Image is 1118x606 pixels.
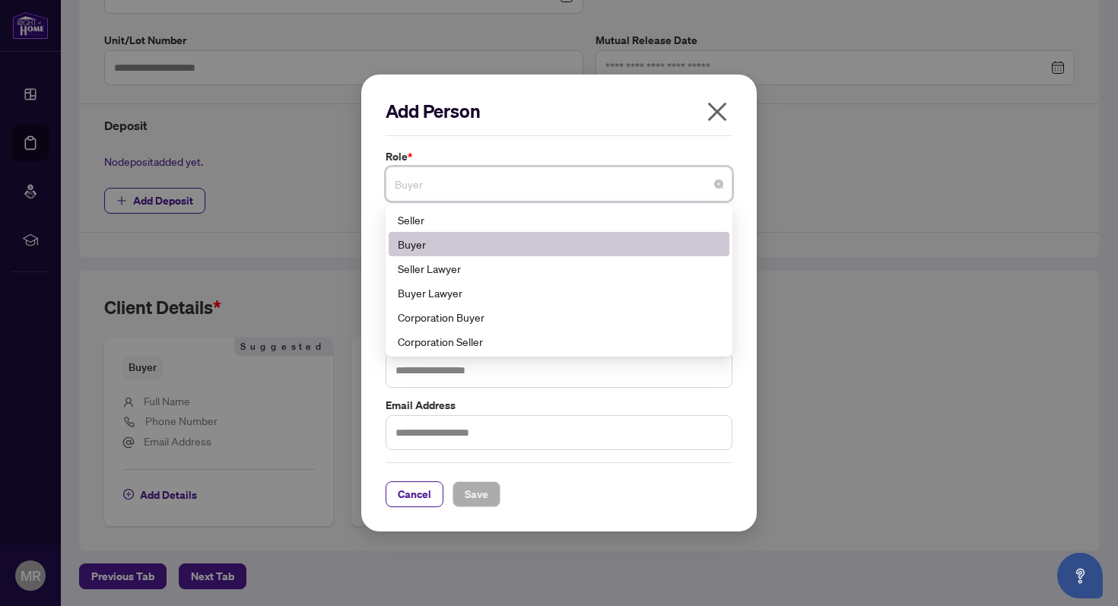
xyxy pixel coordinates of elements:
div: Corporation Buyer [398,309,720,325]
div: Corporation Seller [398,333,720,350]
button: Open asap [1057,553,1103,598]
span: close-circle [714,179,723,189]
div: Corporation Seller [389,329,729,354]
div: Buyer Lawyer [398,284,720,301]
div: Corporation Buyer [389,305,729,329]
div: Buyer Lawyer [389,281,729,305]
div: Seller [389,208,729,232]
label: Role [386,148,732,165]
div: Buyer [398,236,720,252]
button: Save [453,481,500,507]
span: Cancel [398,482,431,506]
h2: Add Person [386,99,732,123]
div: Seller Lawyer [398,260,720,277]
span: close [705,100,729,124]
label: Email Address [386,397,732,414]
button: Cancel [386,481,443,507]
span: Buyer [395,170,723,198]
div: Seller [398,211,720,228]
div: Buyer [389,232,729,256]
div: Seller Lawyer [389,256,729,281]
